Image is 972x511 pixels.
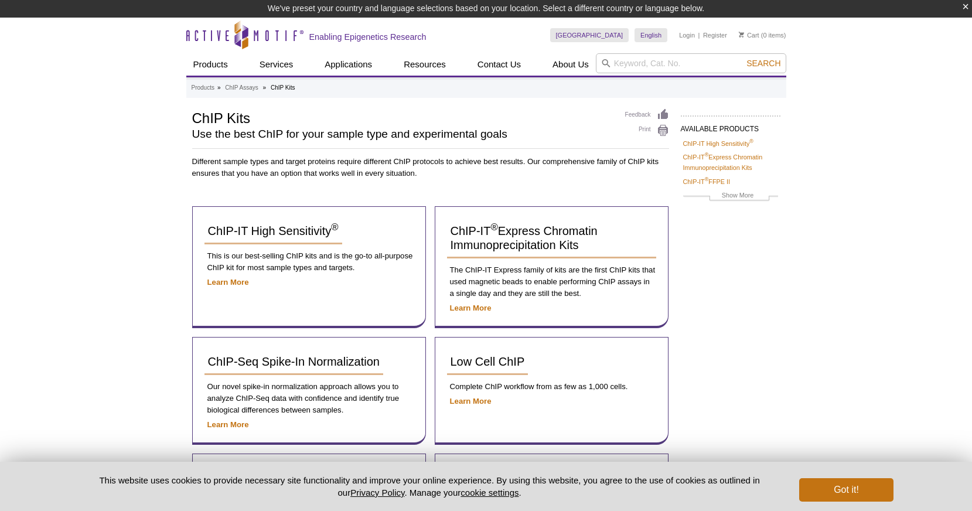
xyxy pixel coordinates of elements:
a: Register [703,31,727,39]
button: Search [743,58,784,69]
a: ChIP-IT®Express Chromatin Immunoprecipitation Kits [447,219,656,258]
a: Resources [397,53,453,76]
p: This website uses cookies to provide necessary site functionality and improve your online experie... [79,474,780,499]
button: cookie settings [461,488,519,498]
a: Products [186,53,235,76]
a: English [635,28,667,42]
h1: ChIP Kits [192,108,613,126]
button: Got it! [799,478,893,502]
a: Login [679,31,695,39]
sup: ® [705,176,709,182]
span: ChIP-IT High Sensitivity [208,224,339,237]
a: Cart [739,31,759,39]
input: Keyword, Cat. No. [596,53,786,73]
a: ChIP-IT High Sensitivity® [683,138,753,149]
a: ChIP Assays [225,83,258,93]
p: Complete ChIP workflow from as few as 1,000 cells. [447,381,656,393]
p: Different sample types and target proteins require different ChIP protocols to achieve best resul... [192,156,669,179]
span: ChIP-Seq Spike-In Normalization [208,355,380,368]
a: Products [192,83,214,93]
li: » [263,84,267,91]
a: Learn More [450,397,492,406]
sup: ® [705,152,709,158]
li: » [217,84,221,91]
h2: AVAILABLE PRODUCTS [681,115,780,137]
p: Our novel spike-in normalization approach allows you to analyze ChIP-Seq data with confidence and... [204,381,414,416]
a: ChIP-IT®Express Chromatin Immunoprecipitation Kits [683,152,778,173]
a: About Us [545,53,596,76]
span: ChIP-IT Express Chromatin Immunoprecipitation Kits [451,224,598,251]
span: Search [746,59,780,68]
li: | [698,28,700,42]
a: Applications [318,53,379,76]
a: Services [253,53,301,76]
h2: Use the best ChIP for your sample type and experimental goals [192,129,613,139]
a: Learn More [207,420,249,429]
img: Your Cart [739,32,744,38]
a: Learn More [207,278,249,287]
a: [GEOGRAPHIC_DATA] [550,28,629,42]
span: Low Cell ChIP [451,355,525,368]
li: ChIP Kits [271,84,295,91]
a: Low Cell ChIP [447,349,528,375]
a: Privacy Policy [350,488,404,498]
sup: ® [490,222,497,233]
a: Learn More [450,304,492,312]
p: This is our best-selling ChIP kits and is the go-to all-purpose ChIP kit for most sample types an... [204,250,414,274]
sup: ® [749,138,753,144]
sup: ® [331,222,338,233]
a: ChIP-IT®FFPE II [683,176,730,187]
a: ChIP-Seq Spike-In Normalization [204,349,383,375]
a: Show More [683,190,778,203]
h2: Enabling Epigenetics Research [309,32,427,42]
p: The ChIP-IT Express family of kits are the first ChIP kits that used magnetic beads to enable per... [447,264,656,299]
a: Print [625,124,669,137]
a: Feedback [625,108,669,121]
li: (0 items) [739,28,786,42]
a: Contact Us [470,53,528,76]
a: ChIP-IT High Sensitivity® [204,219,342,244]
